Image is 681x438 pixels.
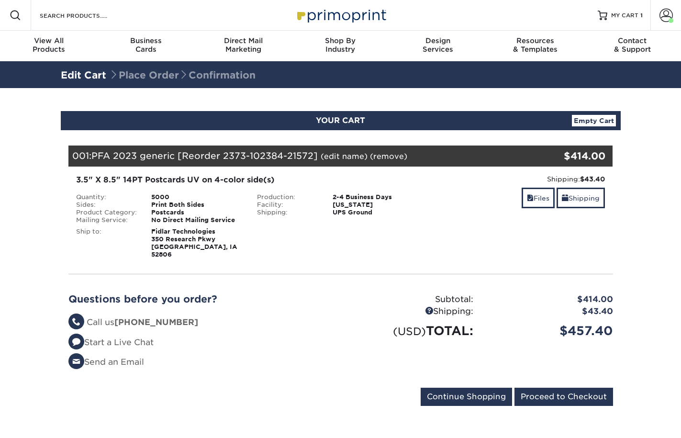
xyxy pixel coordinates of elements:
[250,201,325,209] div: Facility:
[109,69,256,81] span: Place Order Confirmation
[557,188,605,208] a: Shipping
[480,305,620,318] div: $43.40
[195,31,292,61] a: Direct MailMarketing
[68,146,522,167] div: 001:
[325,193,431,201] div: 2-4 Business Days
[69,201,145,209] div: Sides:
[69,216,145,224] div: Mailing Service:
[389,36,486,45] span: Design
[572,115,616,126] a: Empty Cart
[68,293,334,305] h2: Questions before you order?
[321,152,368,161] a: (edit name)
[195,36,292,54] div: Marketing
[97,36,194,45] span: Business
[393,325,426,337] small: (USD)
[389,36,486,54] div: Services
[68,316,334,329] li: Call us
[341,322,480,340] div: TOTAL:
[114,317,198,327] strong: [PHONE_NUMBER]
[580,175,605,183] strong: $43.40
[480,322,620,340] div: $457.40
[250,193,325,201] div: Production:
[341,305,480,318] div: Shipping:
[144,201,250,209] div: Print Both Sides
[144,193,250,201] div: 5000
[514,388,613,406] input: Proceed to Checkout
[292,36,389,45] span: Shop By
[486,36,583,45] span: Resources
[69,228,145,258] div: Ship to:
[292,31,389,61] a: Shop ByIndustry
[341,293,480,306] div: Subtotal:
[97,31,194,61] a: BusinessCards
[486,31,583,61] a: Resources& Templates
[39,10,132,21] input: SEARCH PRODUCTS.....
[325,209,431,216] div: UPS Ground
[438,174,605,184] div: Shipping:
[316,116,365,125] span: YOUR CART
[584,31,681,61] a: Contact& Support
[144,209,250,216] div: Postcards
[522,149,606,163] div: $414.00
[195,36,292,45] span: Direct Mail
[293,5,389,25] img: Primoprint
[250,209,325,216] div: Shipping:
[91,150,318,161] span: PFA 2023 generic [Reorder 2373-102384-21572]
[325,201,431,209] div: [US_STATE]
[640,12,643,19] span: 1
[69,193,145,201] div: Quantity:
[69,209,145,216] div: Product Category:
[584,36,681,54] div: & Support
[522,188,555,208] a: Files
[486,36,583,54] div: & Templates
[611,11,638,20] span: MY CART
[480,293,620,306] div: $414.00
[527,194,534,202] span: files
[144,216,250,224] div: No Direct Mailing Service
[292,36,389,54] div: Industry
[421,388,512,406] input: Continue Shopping
[562,194,569,202] span: shipping
[68,357,144,367] a: Send an Email
[584,36,681,45] span: Contact
[151,228,237,258] strong: Fidlar Technologies 350 Research Pkwy [GEOGRAPHIC_DATA], IA 52806
[389,31,486,61] a: DesignServices
[370,152,407,161] a: (remove)
[61,69,106,81] a: Edit Cart
[76,174,424,186] div: 3.5" X 8.5" 14PT Postcards UV on 4-color side(s)
[68,337,154,347] a: Start a Live Chat
[97,36,194,54] div: Cards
